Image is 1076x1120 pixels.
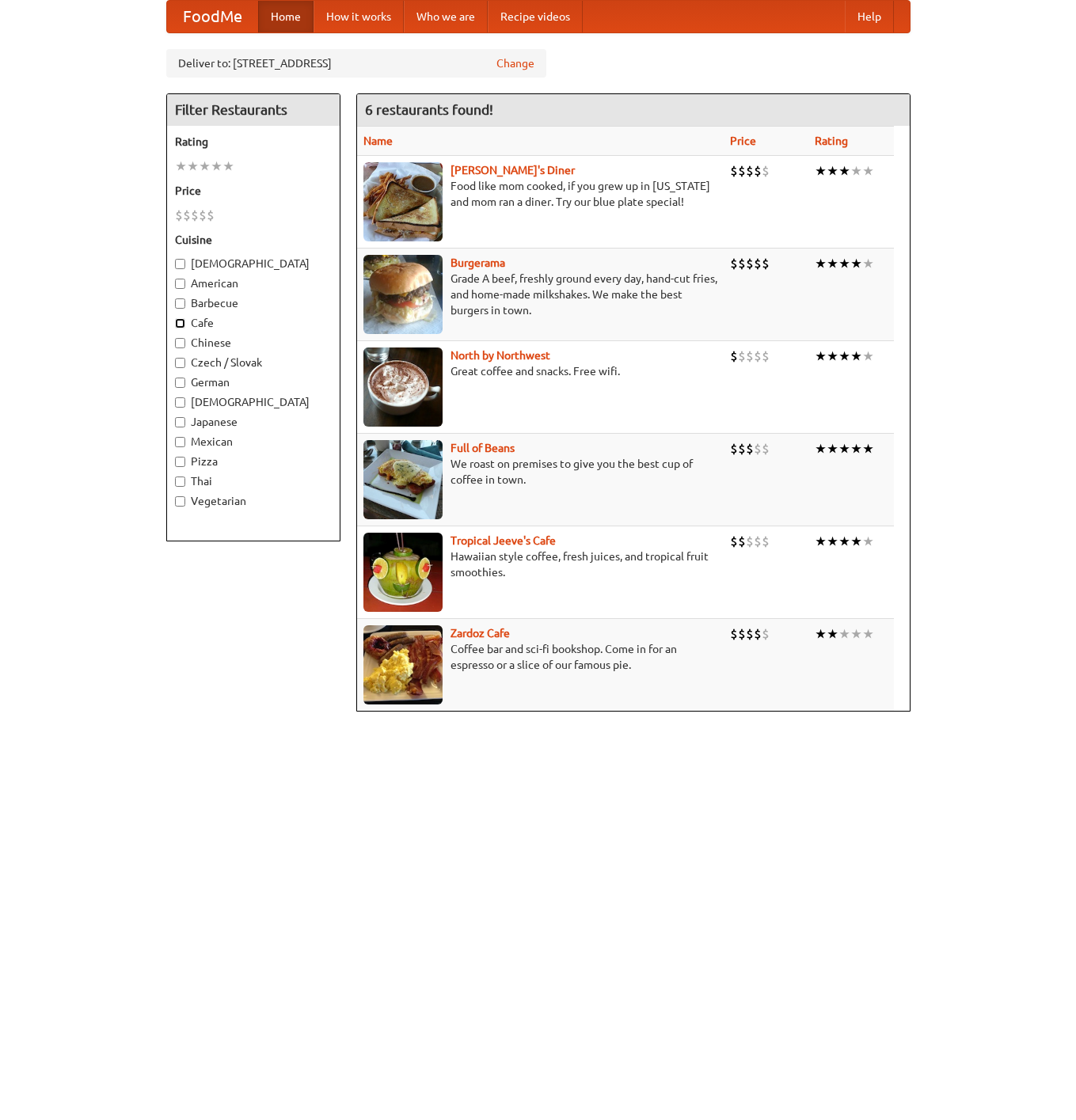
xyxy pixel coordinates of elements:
[175,496,185,507] input: Vegetarian
[363,255,443,334] img: burgerama.jpg
[762,162,770,180] li: $
[827,533,838,550] li: ★
[838,533,850,550] li: ★
[850,347,862,365] li: ★
[175,295,332,311] label: Barbecue
[762,533,770,550] li: $
[363,456,717,488] p: We roast on premises to give you the best cup of coffee in town.
[167,94,340,126] h4: Filter Restaurants
[850,255,862,272] li: ★
[175,279,185,289] input: American
[175,476,185,487] input: Thai
[451,442,515,454] a: Full of Beans
[222,158,234,175] li: ★
[827,347,838,365] li: ★
[815,347,827,365] li: ★
[762,347,770,365] li: $
[838,440,850,457] li: ★
[815,440,827,457] li: ★
[754,440,762,457] li: $
[175,473,332,489] label: Thai
[175,437,185,447] input: Mexican
[363,440,443,519] img: beans.jpg
[175,493,332,509] label: Vegetarian
[746,255,754,272] li: $
[862,625,874,643] li: ★
[862,533,874,550] li: ★
[365,102,493,117] ng-pluralize: 6 restaurants found!
[187,158,199,175] li: ★
[730,625,738,643] li: $
[746,347,754,365] li: $
[363,625,443,704] img: zardoz.jpg
[746,440,754,457] li: $
[730,347,738,365] li: $
[175,457,185,467] input: Pizza
[175,183,332,199] h5: Price
[175,318,185,328] input: Cafe
[175,232,332,248] h5: Cuisine
[363,271,717,318] p: Grade A beef, freshly ground every day, hand-cut fries, and home-made milkshakes. We make the bes...
[199,207,207,224] li: $
[166,49,546,78] div: Deliver to: [STREET_ADDRESS]
[827,162,838,180] li: ★
[175,378,185,388] input: German
[175,256,332,271] label: [DEMOGRAPHIC_DATA]
[175,355,332,370] label: Czech / Slovak
[363,549,717,580] p: Hawaiian style coffee, fresh juices, and tropical fruit smoothies.
[451,534,556,547] a: Tropical Jeeve's Cafe
[451,164,575,177] a: [PERSON_NAME]'s Diner
[754,625,762,643] li: $
[175,394,332,410] label: [DEMOGRAPHIC_DATA]
[175,434,332,450] label: Mexican
[175,298,185,309] input: Barbecue
[404,1,488,32] a: Who we are
[363,641,717,673] p: Coffee bar and sci-fi bookshop. Come in for an espresso or a slice of our famous pie.
[862,347,874,365] li: ★
[815,533,827,550] li: ★
[815,625,827,643] li: ★
[207,207,215,224] li: $
[738,533,746,550] li: $
[845,1,894,32] a: Help
[363,363,717,379] p: Great coffee and snacks. Free wifi.
[451,256,505,269] a: Burgerama
[762,440,770,457] li: $
[746,162,754,180] li: $
[175,374,332,390] label: German
[838,625,850,643] li: ★
[738,440,746,457] li: $
[738,625,746,643] li: $
[850,533,862,550] li: ★
[363,533,443,612] img: jeeves.jpg
[827,255,838,272] li: ★
[838,162,850,180] li: ★
[451,627,510,640] b: Zardoz Cafe
[730,135,756,147] a: Price
[862,255,874,272] li: ★
[496,55,534,71] a: Change
[451,349,550,362] a: North by Northwest
[730,162,738,180] li: $
[862,440,874,457] li: ★
[175,397,185,408] input: [DEMOGRAPHIC_DATA]
[850,162,862,180] li: ★
[363,162,443,241] img: sallys.jpg
[754,162,762,180] li: $
[167,1,258,32] a: FoodMe
[488,1,583,32] a: Recipe videos
[363,178,717,210] p: Food like mom cooked, if you grew up in [US_STATE] and mom ran a diner. Try our blue plate special!
[183,207,191,224] li: $
[746,625,754,643] li: $
[815,162,827,180] li: ★
[762,625,770,643] li: $
[754,533,762,550] li: $
[363,347,443,427] img: north.jpg
[175,417,185,427] input: Japanese
[314,1,404,32] a: How it works
[730,255,738,272] li: $
[746,533,754,550] li: $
